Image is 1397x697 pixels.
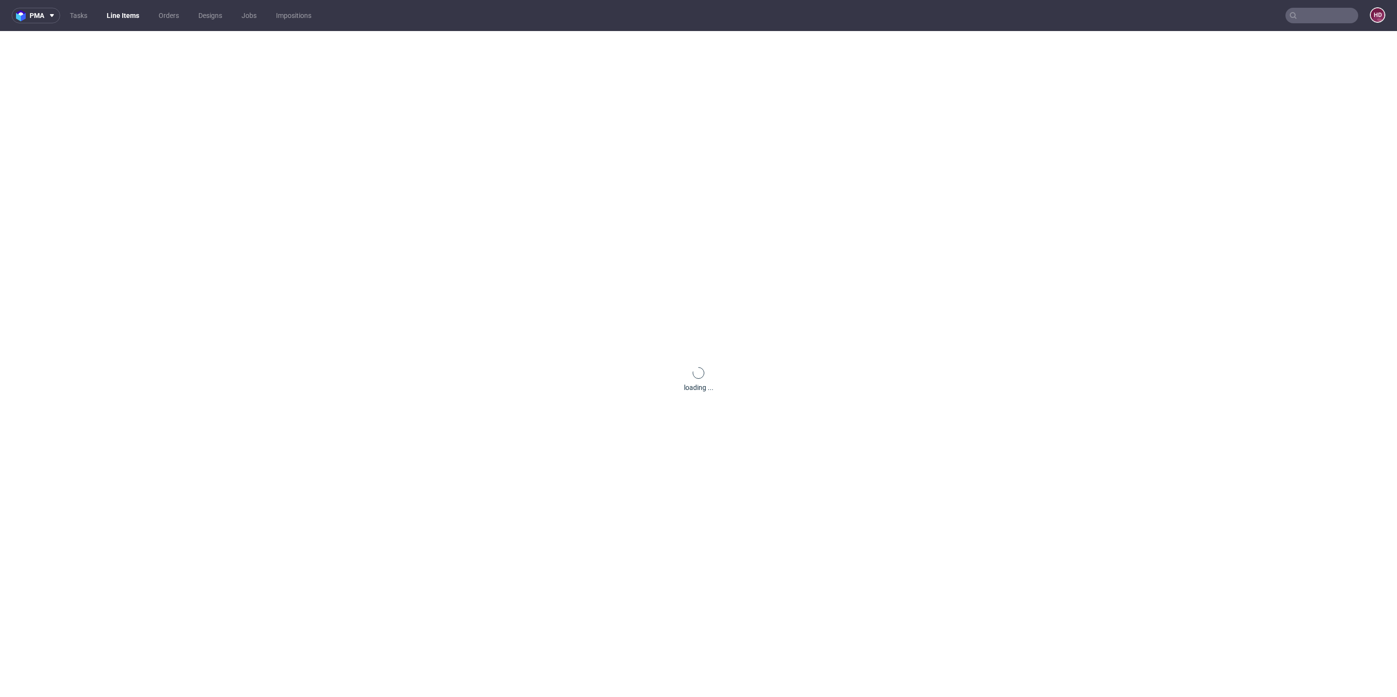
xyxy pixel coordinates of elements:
figcaption: HD [1371,8,1384,22]
a: Orders [153,8,185,23]
a: Designs [193,8,228,23]
div: loading ... [684,383,714,392]
a: Impositions [270,8,317,23]
a: Jobs [236,8,262,23]
a: Tasks [64,8,93,23]
button: pma [12,8,60,23]
a: Line Items [101,8,145,23]
span: pma [30,12,44,19]
img: logo [16,10,30,21]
